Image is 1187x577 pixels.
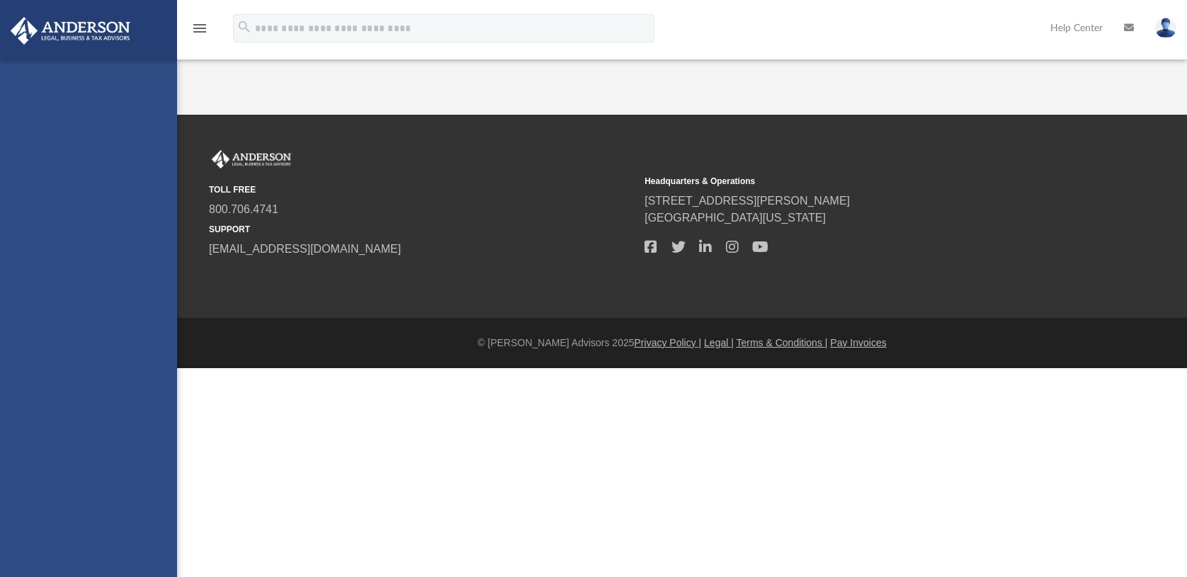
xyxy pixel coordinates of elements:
[209,223,635,236] small: SUPPORT
[209,243,401,255] a: [EMAIL_ADDRESS][DOMAIN_NAME]
[635,337,702,348] a: Privacy Policy |
[830,337,886,348] a: Pay Invoices
[209,203,278,215] a: 800.706.4741
[644,175,1070,188] small: Headquarters & Operations
[6,17,135,45] img: Anderson Advisors Platinum Portal
[237,19,252,35] i: search
[177,336,1187,350] div: © [PERSON_NAME] Advisors 2025
[644,195,850,207] a: [STREET_ADDRESS][PERSON_NAME]
[209,150,294,168] img: Anderson Advisors Platinum Portal
[191,27,208,37] a: menu
[644,212,826,224] a: [GEOGRAPHIC_DATA][US_STATE]
[209,183,635,196] small: TOLL FREE
[1155,18,1176,38] img: User Pic
[191,20,208,37] i: menu
[737,337,828,348] a: Terms & Conditions |
[704,337,734,348] a: Legal |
